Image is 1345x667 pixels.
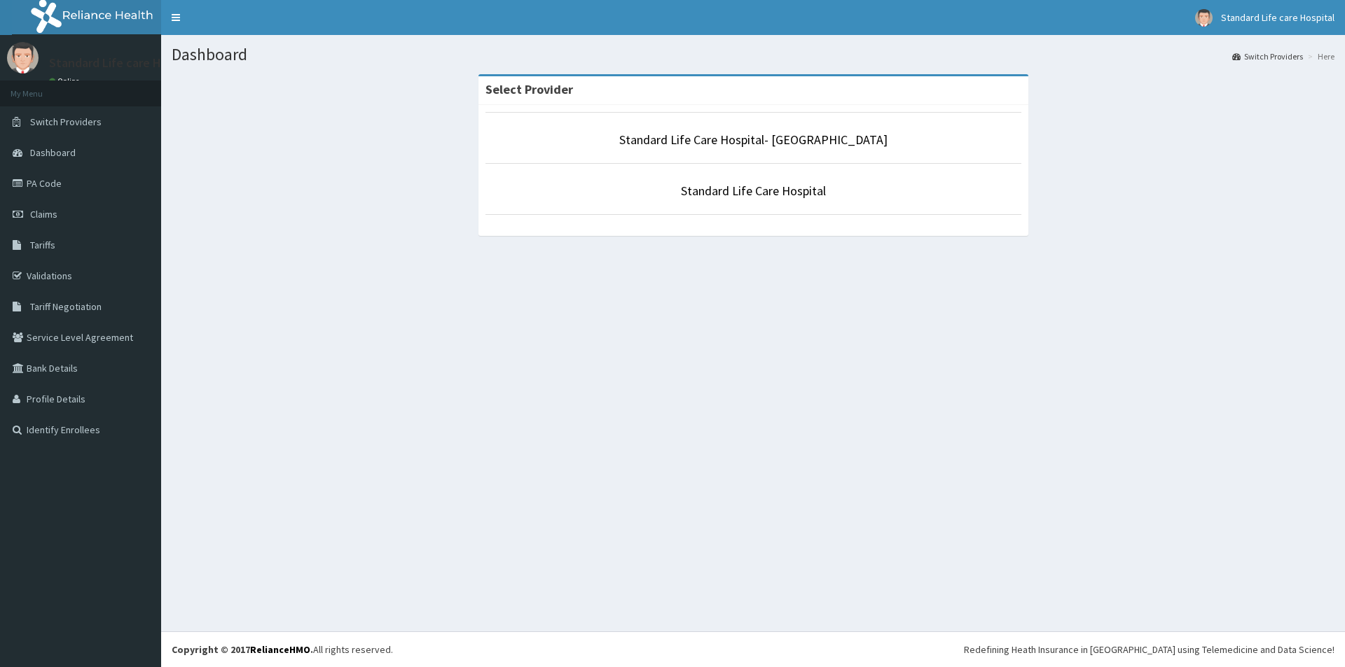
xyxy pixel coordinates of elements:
[485,81,573,97] strong: Select Provider
[619,132,888,148] a: Standard Life Care Hospital- [GEOGRAPHIC_DATA]
[1195,9,1213,27] img: User Image
[30,146,76,159] span: Dashboard
[172,643,313,656] strong: Copyright © 2017 .
[161,631,1345,667] footer: All rights reserved.
[964,643,1334,657] div: Redefining Heath Insurance in [GEOGRAPHIC_DATA] using Telemedicine and Data Science!
[30,300,102,313] span: Tariff Negotiation
[250,643,310,656] a: RelianceHMO
[49,57,199,69] p: Standard Life care Hospital
[49,76,83,86] a: Online
[681,183,826,199] a: Standard Life Care Hospital
[30,239,55,251] span: Tariffs
[1221,11,1334,24] span: Standard Life care Hospital
[30,208,57,220] span: Claims
[7,42,39,73] img: User Image
[1304,50,1334,62] li: Here
[172,45,1334,64] h1: Dashboard
[1232,50,1303,62] a: Switch Providers
[30,115,102,128] span: Switch Providers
